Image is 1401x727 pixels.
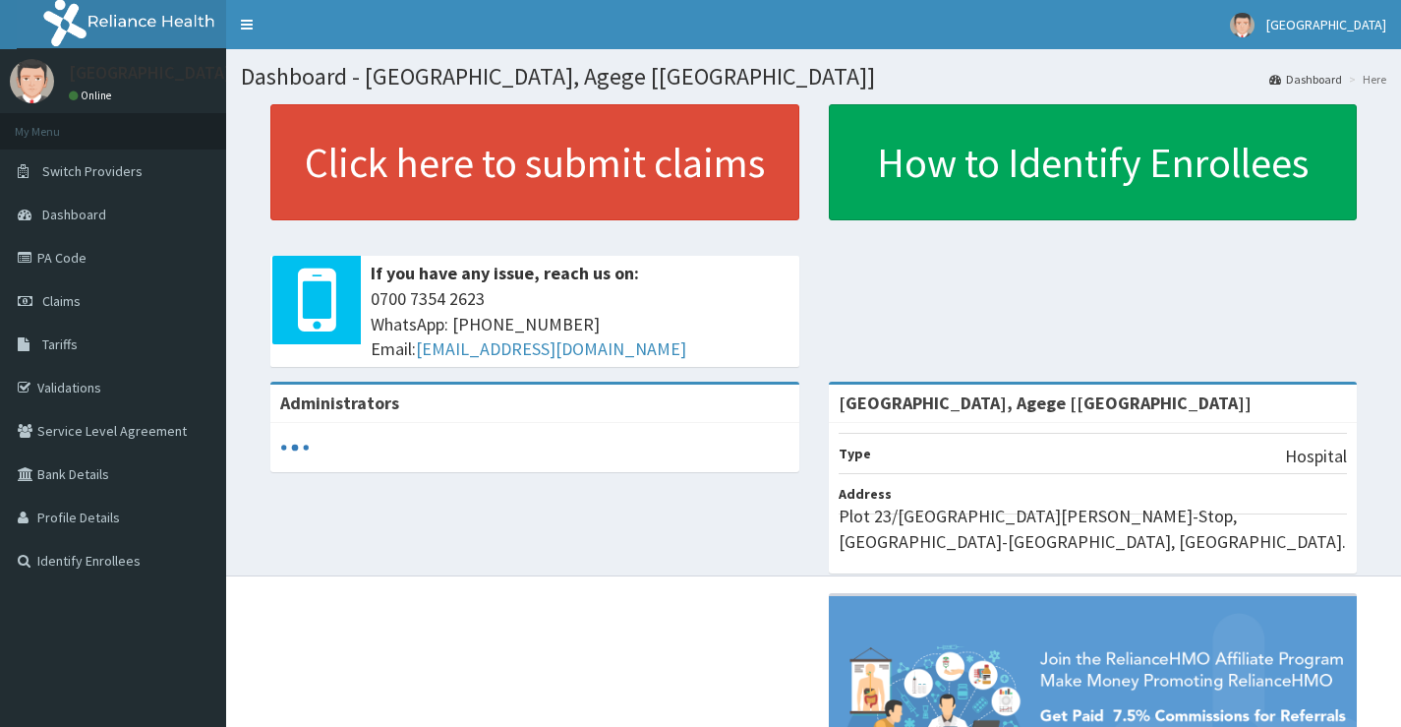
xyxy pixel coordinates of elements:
li: Here [1344,71,1386,88]
span: [GEOGRAPHIC_DATA] [1266,16,1386,33]
a: Online [69,89,116,102]
p: Plot 23/[GEOGRAPHIC_DATA][PERSON_NAME]-Stop, [GEOGRAPHIC_DATA]-[GEOGRAPHIC_DATA], [GEOGRAPHIC_DATA]. [839,504,1348,554]
h1: Dashboard - [GEOGRAPHIC_DATA], Agege [[GEOGRAPHIC_DATA]] [241,64,1386,90]
p: Hospital [1285,444,1347,469]
a: How to Identify Enrollees [829,104,1358,220]
span: Dashboard [42,206,106,223]
a: Dashboard [1269,71,1342,88]
b: If you have any issue, reach us on: [371,262,639,284]
img: User Image [1230,13,1255,37]
b: Administrators [280,392,399,414]
p: [GEOGRAPHIC_DATA] [69,64,231,82]
a: Click here to submit claims [270,104,799,220]
span: Switch Providers [42,162,143,180]
span: Claims [42,292,81,310]
span: Tariffs [42,335,78,353]
b: Address [839,485,892,503]
span: 0700 7354 2623 WhatsApp: [PHONE_NUMBER] Email: [371,286,789,362]
b: Type [839,445,871,462]
strong: [GEOGRAPHIC_DATA], Agege [[GEOGRAPHIC_DATA]] [839,392,1252,414]
a: [EMAIL_ADDRESS][DOMAIN_NAME] [416,337,686,360]
img: User Image [10,59,54,103]
svg: audio-loading [280,433,310,462]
